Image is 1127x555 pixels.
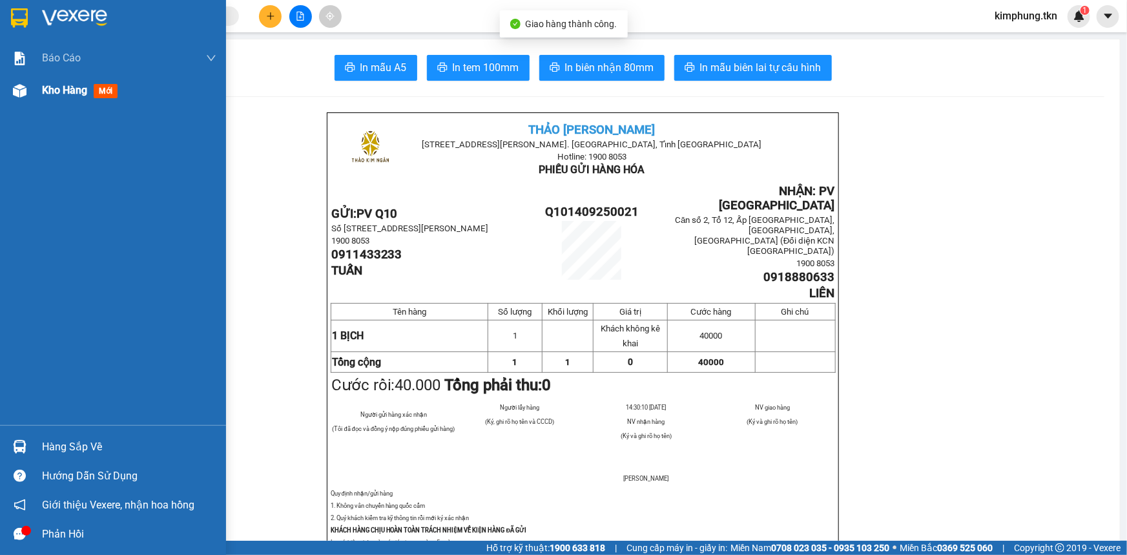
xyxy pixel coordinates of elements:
span: 1900 8053 [331,236,369,246]
span: PHIẾU GỬI HÀNG HÓA [539,163,645,176]
span: 0918880633 [764,270,835,284]
span: 2. Quý khách kiểm tra kỹ thông tin rồi mới ký xác nhận [331,514,470,521]
span: (Tôi đã đọc và đồng ý nộp đúng phiếu gửi hàng) [333,425,455,432]
img: logo-vxr [11,8,28,28]
span: Cung cấp máy in - giấy in: [626,541,727,555]
span: question-circle [14,470,26,482]
span: TUẤN [331,264,362,278]
span: Hỗ trợ kỹ thuật: [486,541,605,555]
span: 0 [543,376,552,394]
button: file-add [289,5,312,28]
span: Khách không kê khai [601,324,660,348]
span: Người lấy hàng [500,404,539,411]
span: LIÊN [810,286,835,300]
span: (Ký và ghi rõ họ tên) [621,432,672,439]
span: 0911433233 [331,247,402,262]
span: kimphung.tkn [984,8,1068,24]
span: down [206,53,216,63]
img: logo [338,117,402,181]
span: Ghi chú [781,307,809,317]
div: Hàng sắp về [42,437,216,457]
span: 40000 [700,331,723,340]
button: plus [259,5,282,28]
button: printerIn mẫu biên lai tự cấu hình [674,55,832,81]
span: Giá trị [619,307,641,317]
span: Căn số 2, Tổ 12, Ấp [GEOGRAPHIC_DATA], [GEOGRAPHIC_DATA], [GEOGRAPHIC_DATA] (Đối diện KCN [GEOG... [675,215,834,256]
span: 40.000 [395,376,441,394]
span: 0 [628,357,633,367]
span: In mẫu biên lai tự cấu hình [700,59,822,76]
span: 14:30:10 [DATE] [626,404,666,411]
span: Quy định nhận/gửi hàng [331,490,393,497]
span: Số lượng [498,307,532,317]
span: Miền Nam [730,541,889,555]
span: Cước rồi: [331,376,552,394]
span: 1 [565,357,570,367]
span: plus [266,12,275,21]
span: In biên nhận 80mm [565,59,654,76]
span: copyright [1055,543,1064,552]
strong: 0708 023 035 - 0935 103 250 [771,543,889,553]
span: message [14,528,26,540]
span: Khối lượng [548,307,588,317]
button: printerIn mẫu A5 [335,55,417,81]
span: NV nhận hàng [627,418,665,425]
button: printerIn biên nhận 80mm [539,55,665,81]
div: Phản hồi [42,525,216,544]
span: (Ký, ghi rõ họ tên và CCCD) [485,418,554,425]
button: caret-down [1097,5,1119,28]
span: 1. Không vân chuyển hàng quốc cấm [331,502,426,509]
span: mới [94,84,118,98]
span: ⚪️ [893,545,896,550]
span: | [1002,541,1004,555]
span: printer [345,62,355,74]
span: Q101409250021 [545,205,639,219]
button: aim [319,5,342,28]
div: Hướng dẫn sử dụng [42,466,216,486]
span: In tem 100mm [453,59,519,76]
span: 40000 [698,357,724,367]
span: check-circle [510,19,521,29]
span: 1 [1082,6,1087,15]
span: aim [326,12,335,21]
span: (Ký và ghi rõ họ tên) [747,418,798,425]
span: Lưu ý: biên nhận này có giá trị trong vòng 5 ngày [331,539,454,546]
span: 1900 8053 [797,258,835,268]
span: THẢO [PERSON_NAME] [529,123,656,137]
span: Giới thiệu Vexere, nhận hoa hồng [42,497,194,513]
img: solution-icon [13,52,26,65]
span: Số [STREET_ADDRESS][PERSON_NAME] [331,224,489,233]
span: Miền Bắc [900,541,993,555]
strong: KHÁCH HÀNG CHỊU HOÀN TOÀN TRÁCH NHIỆM VỀ KIỆN HÀNG ĐÃ GỬI [331,527,527,534]
span: 1 BỊCH [332,330,364,342]
span: PV Q10 [357,207,398,221]
button: printerIn tem 100mm [427,55,530,81]
span: printer [437,62,448,74]
strong: 0369 525 060 [937,543,993,553]
span: Tên hàng [393,307,426,317]
sup: 1 [1080,6,1090,15]
span: notification [14,499,26,511]
span: caret-down [1102,10,1114,22]
span: Báo cáo [42,50,81,66]
span: Hotline: 1900 8053 [557,152,626,162]
img: warehouse-icon [13,440,26,454]
span: NHẬN: PV [GEOGRAPHIC_DATA] [719,184,835,213]
span: NV giao hàng [755,404,790,411]
strong: 1900 633 818 [550,543,605,553]
span: printer [550,62,560,74]
strong: Tổng phải thu: [445,376,552,394]
span: 1 [512,357,517,367]
span: printer [685,62,695,74]
strong: GỬI: [331,207,398,221]
img: warehouse-icon [13,84,26,98]
span: In mẫu A5 [360,59,407,76]
span: | [615,541,617,555]
span: Người gửi hàng xác nhận [360,411,427,418]
span: 1 [513,331,517,340]
strong: Tổng cộng [332,356,381,368]
span: [STREET_ADDRESS][PERSON_NAME]. [GEOGRAPHIC_DATA], Tỉnh [GEOGRAPHIC_DATA] [422,140,762,149]
span: Kho hàng [42,84,87,96]
span: Cước hàng [691,307,732,317]
span: file-add [296,12,305,21]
